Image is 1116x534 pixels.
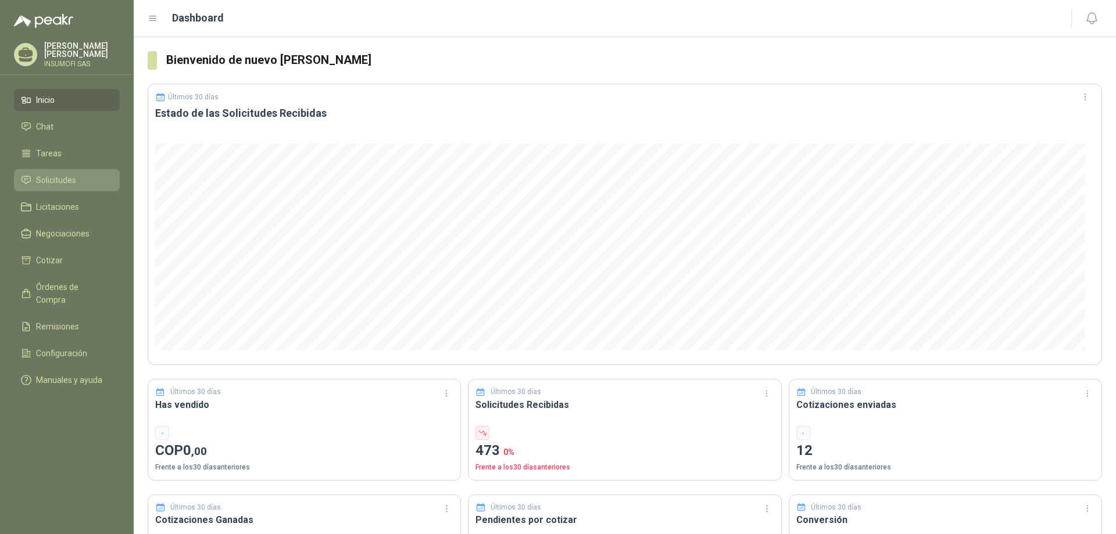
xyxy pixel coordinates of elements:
[491,502,541,513] p: Últimos 30 días
[475,462,774,473] p: Frente a los 30 días anteriores
[168,93,219,101] p: Últimos 30 días
[14,223,120,245] a: Negociaciones
[44,60,120,67] p: INSUMOFI SAS
[36,320,79,333] span: Remisiones
[475,397,774,412] h3: Solicitudes Recibidas
[14,14,73,28] img: Logo peakr
[475,440,774,462] p: 473
[14,116,120,138] a: Chat
[811,502,861,513] p: Últimos 30 días
[491,386,541,397] p: Últimos 30 días
[503,447,514,457] span: 0 %
[170,386,221,397] p: Últimos 30 días
[36,174,76,187] span: Solicitudes
[36,281,109,306] span: Órdenes de Compra
[796,426,810,440] div: -
[796,462,1094,473] p: Frente a los 30 días anteriores
[36,374,102,386] span: Manuales y ayuda
[36,94,55,106] span: Inicio
[14,249,120,271] a: Cotizar
[155,440,453,462] p: COP
[183,442,207,458] span: 0
[14,142,120,164] a: Tareas
[44,42,120,58] p: [PERSON_NAME] [PERSON_NAME]
[14,196,120,218] a: Licitaciones
[155,513,453,527] h3: Cotizaciones Ganadas
[796,397,1094,412] h3: Cotizaciones enviadas
[155,426,169,440] div: -
[796,513,1094,527] h3: Conversión
[36,120,53,133] span: Chat
[14,169,120,191] a: Solicitudes
[155,106,1094,120] h3: Estado de las Solicitudes Recibidas
[191,445,207,458] span: ,00
[14,276,120,311] a: Órdenes de Compra
[475,513,774,527] h3: Pendientes por cotizar
[14,342,120,364] a: Configuración
[155,462,453,473] p: Frente a los 30 días anteriores
[36,254,63,267] span: Cotizar
[36,200,79,213] span: Licitaciones
[796,440,1094,462] p: 12
[172,10,224,26] h1: Dashboard
[36,147,62,160] span: Tareas
[811,386,861,397] p: Últimos 30 días
[36,347,87,360] span: Configuración
[14,316,120,338] a: Remisiones
[170,502,221,513] p: Últimos 30 días
[14,369,120,391] a: Manuales y ayuda
[166,51,1102,69] h3: Bienvenido de nuevo [PERSON_NAME]
[14,89,120,111] a: Inicio
[36,227,90,240] span: Negociaciones
[155,397,453,412] h3: Has vendido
